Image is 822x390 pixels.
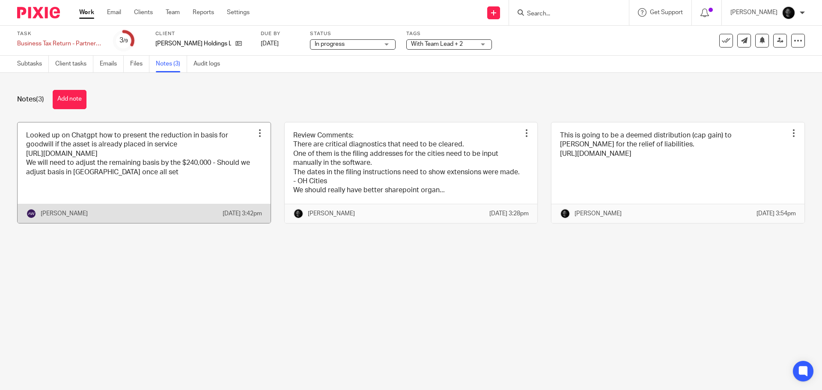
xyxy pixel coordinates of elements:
[53,90,86,109] button: Add note
[41,209,88,218] p: [PERSON_NAME]
[650,9,683,15] span: Get Support
[315,41,345,47] span: In progress
[79,8,94,17] a: Work
[130,56,149,72] a: Files
[261,30,299,37] label: Due by
[560,208,570,219] img: Chris.jpg
[310,30,396,37] label: Status
[411,41,463,47] span: With Team Lead + 2
[119,36,128,45] div: 3
[489,209,529,218] p: [DATE] 3:28pm
[36,96,44,103] span: (3)
[756,209,796,218] p: [DATE] 3:54pm
[261,41,279,47] span: [DATE]
[134,8,153,17] a: Clients
[155,39,231,48] p: [PERSON_NAME] Holdings LLC
[730,8,777,17] p: [PERSON_NAME]
[17,39,103,48] div: Business Tax Return - Partnership- On Extension
[575,209,622,218] p: [PERSON_NAME]
[100,56,124,72] a: Emails
[17,30,103,37] label: Task
[308,209,355,218] p: [PERSON_NAME]
[156,56,187,72] a: Notes (3)
[123,39,128,43] small: /9
[17,95,44,104] h1: Notes
[26,208,36,219] img: svg%3E
[194,56,226,72] a: Audit logs
[223,209,262,218] p: [DATE] 3:42pm
[293,208,304,219] img: Chris.jpg
[17,7,60,18] img: Pixie
[166,8,180,17] a: Team
[155,30,250,37] label: Client
[782,6,795,20] img: Chris.jpg
[193,8,214,17] a: Reports
[227,8,250,17] a: Settings
[526,10,603,18] input: Search
[55,56,93,72] a: Client tasks
[406,30,492,37] label: Tags
[17,56,49,72] a: Subtasks
[107,8,121,17] a: Email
